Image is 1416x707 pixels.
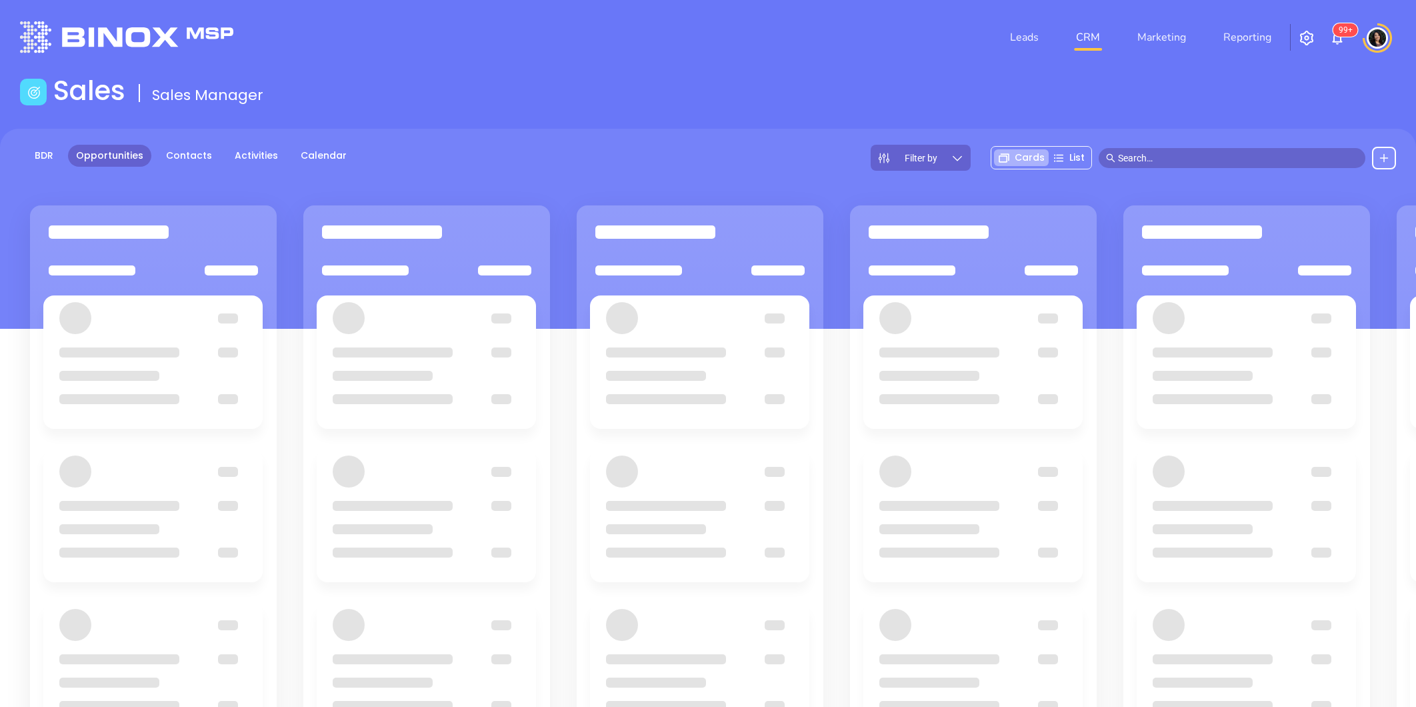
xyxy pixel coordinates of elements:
sup: 100 [1333,23,1358,37]
input: Search… [1118,151,1358,165]
a: Leads [1005,24,1044,51]
a: CRM [1071,24,1105,51]
span: Sales Manager [152,85,263,105]
span: Filter by [905,153,937,163]
a: Reporting [1218,24,1277,51]
span: List [1069,151,1085,165]
a: Activities [227,145,286,167]
a: BDR [27,145,61,167]
img: iconNotification [1329,30,1345,46]
span: search [1106,153,1115,163]
img: logo [20,21,233,53]
a: Marketing [1132,24,1191,51]
img: user [1367,27,1388,49]
h1: Sales [53,75,125,107]
span: Cards [1015,151,1045,165]
a: Calendar [293,145,355,167]
a: Contacts [158,145,220,167]
a: Opportunities [68,145,151,167]
img: iconSetting [1299,30,1315,46]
